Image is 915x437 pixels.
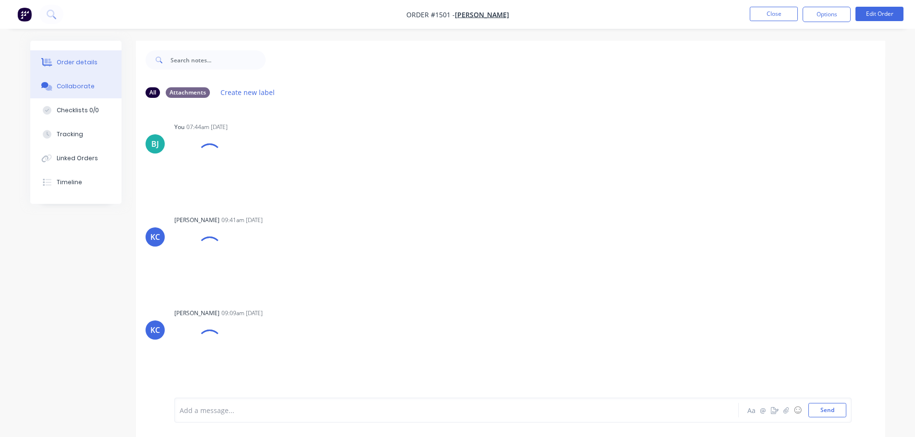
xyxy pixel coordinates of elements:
[174,309,220,318] div: [PERSON_NAME]
[803,7,851,22] button: Options
[186,123,228,131] div: 07:44am [DATE]
[57,178,82,187] div: Timeline
[17,7,32,22] img: Factory
[146,87,160,98] div: All
[221,309,263,318] div: 09:09am [DATE]
[221,216,263,224] div: 09:41am [DATE]
[57,106,99,115] div: Checklists 0/0
[750,7,798,21] button: Close
[174,216,220,224] div: [PERSON_NAME]
[792,404,804,416] button: ☺
[855,7,903,21] button: Edit Order
[57,82,95,91] div: Collaborate
[30,122,122,146] button: Tracking
[808,403,846,417] button: Send
[30,74,122,98] button: Collaborate
[30,146,122,170] button: Linked Orders
[150,324,160,336] div: KC
[30,170,122,194] button: Timeline
[57,154,98,163] div: Linked Orders
[171,50,266,70] input: Search notes...
[151,138,159,150] div: BJ
[57,58,98,67] div: Order details
[174,123,184,131] div: You
[166,87,210,98] div: Attachments
[216,86,280,99] button: Create new label
[455,10,509,19] a: [PERSON_NAME]
[57,130,83,139] div: Tracking
[150,231,160,243] div: KC
[757,404,769,416] button: @
[30,98,122,122] button: Checklists 0/0
[30,50,122,74] button: Order details
[746,404,757,416] button: Aa
[406,10,455,19] span: Order #1501 -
